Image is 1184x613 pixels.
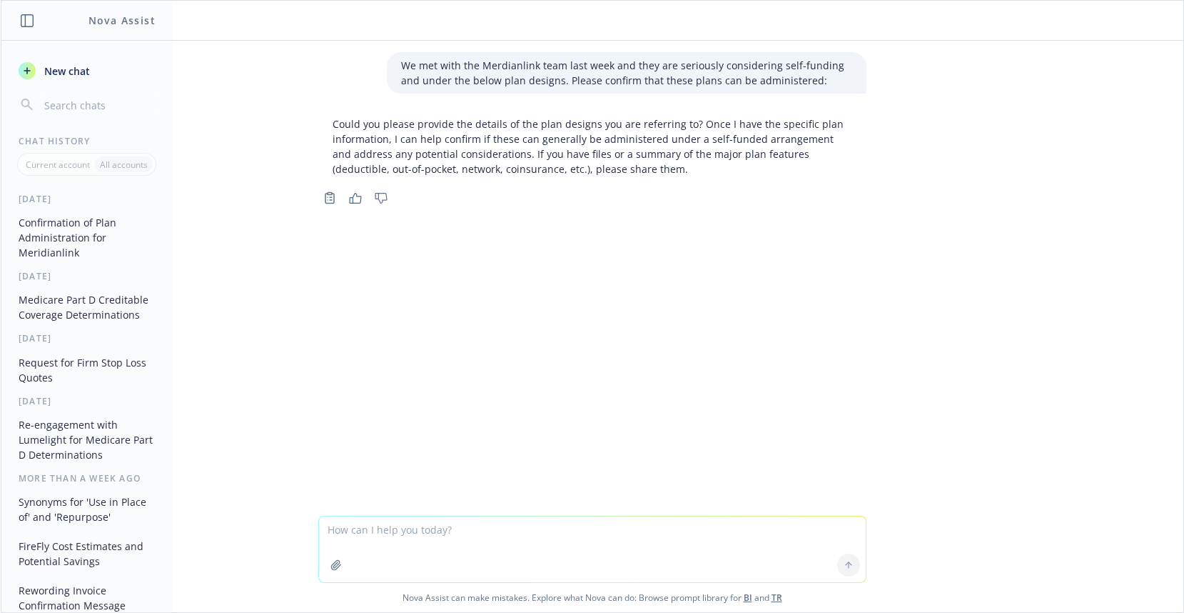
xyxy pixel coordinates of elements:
div: [DATE] [1,193,172,205]
button: Request for Firm Stop Loss Quotes [13,351,161,389]
p: We met with the Merdianlink team last week and they are seriously considering self-funding and un... [401,58,852,88]
div: [DATE] [1,395,172,407]
svg: Copy to clipboard [323,191,336,204]
button: Thumbs down [370,188,393,208]
div: [DATE] [1,270,172,282]
div: More than a week ago [1,472,172,484]
div: [DATE] [1,332,172,344]
span: Nova Assist can make mistakes. Explore what Nova can do: Browse prompt library for and [6,583,1178,612]
input: Search chats [41,95,155,115]
button: Re-engagement with Lumelight for Medicare Part D Determinations [13,413,161,467]
button: Medicare Part D Creditable Coverage Determinations [13,288,161,327]
p: Current account [26,159,90,171]
button: Synonyms for 'Use in Place of' and 'Repurpose' [13,490,161,529]
h1: Nova Assist [88,13,156,28]
a: BI [744,592,752,604]
p: Could you please provide the details of the plan designs you are referring to? Once I have the sp... [333,116,852,176]
span: New chat [41,64,90,79]
button: FireFly Cost Estimates and Potential Savings [13,534,161,573]
p: All accounts [100,159,148,171]
button: New chat [13,58,161,84]
div: Chat History [1,135,172,147]
a: TR [771,592,782,604]
button: Confirmation of Plan Administration for Meridianlink [13,211,161,264]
